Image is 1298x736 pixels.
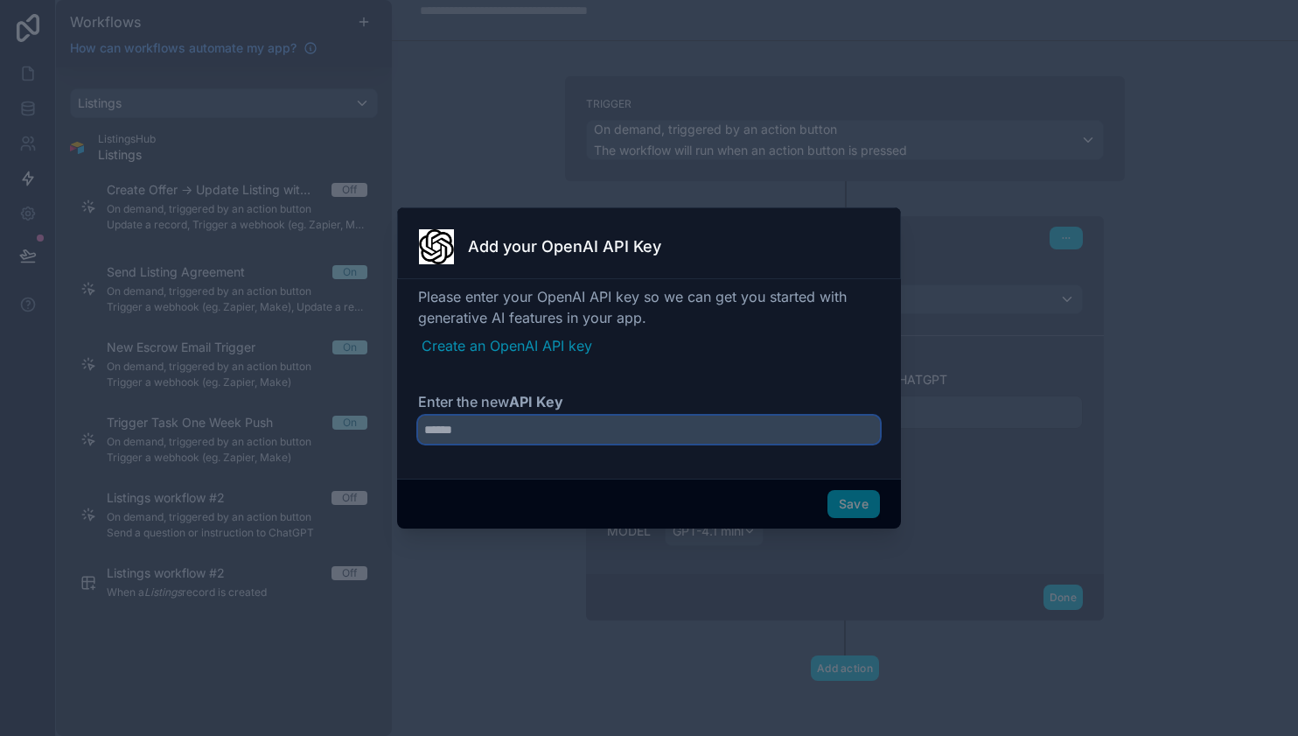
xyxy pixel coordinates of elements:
h3: Add your OpenAI API Key [468,236,661,257]
span: Please enter your OpenAI API key so we can get you started with generative AI features in your app. [418,286,880,328]
a: Create an OpenAI API key [422,335,880,356]
label: Enter the new [418,391,880,412]
strong: API Key [509,393,563,410]
img: OpenAI [419,229,454,264]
